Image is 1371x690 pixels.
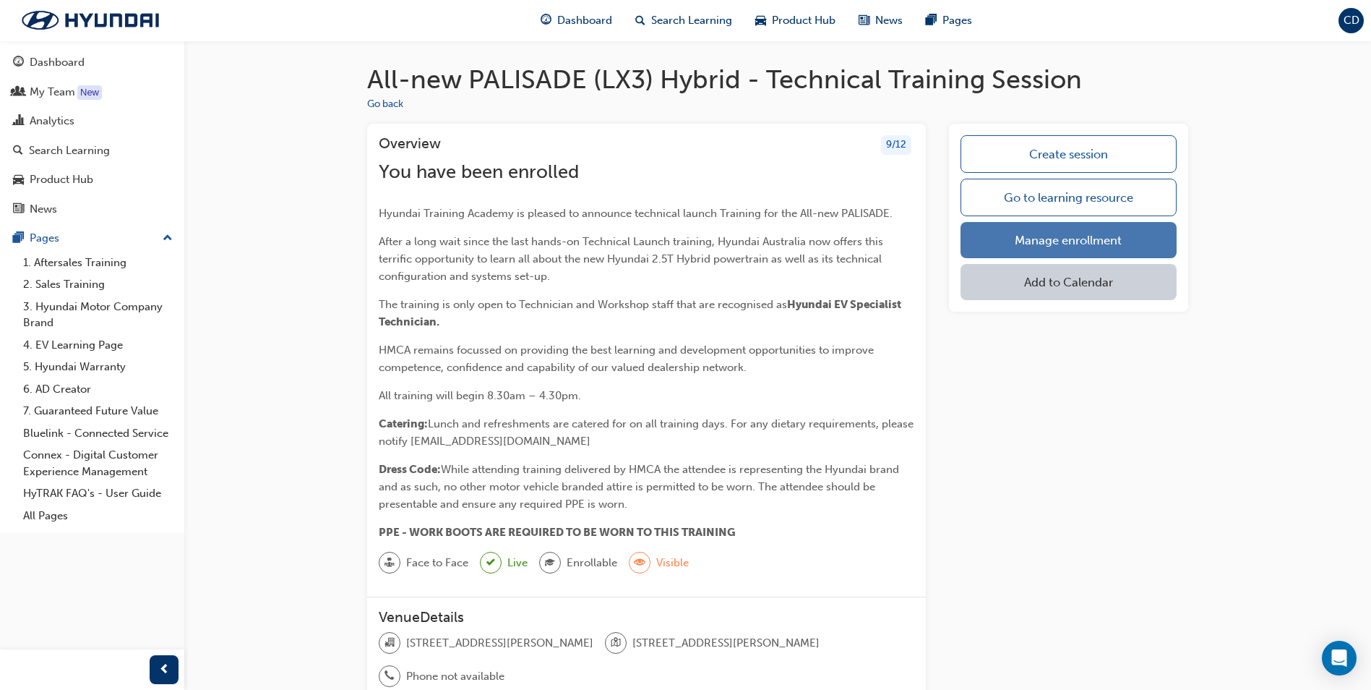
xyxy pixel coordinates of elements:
div: Dashboard [30,54,85,71]
a: Search Learning [6,137,179,164]
h3: Overview [379,135,441,155]
span: pages-icon [13,232,24,245]
button: Go back [367,96,403,113]
span: CD [1344,12,1359,29]
a: Go to learning resource [960,179,1177,216]
span: PPE - WORK BOOTS ARE REQUIRED TO BE WORN TO THIS TRAINING [379,526,736,539]
span: car-icon [13,174,24,187]
span: graduationCap-icon [545,554,555,573]
a: HyTRAK FAQ's - User Guide [17,482,179,505]
a: 2. Sales Training [17,273,179,296]
span: tick-icon [486,554,495,572]
a: Create session [960,135,1177,173]
span: location-icon [611,634,621,652]
span: prev-icon [159,661,170,679]
span: phone-icon [384,667,395,686]
span: Phone not available [406,668,504,685]
span: Pages [942,12,972,29]
span: Live [507,555,528,571]
div: Product Hub [30,171,93,188]
span: [STREET_ADDRESS][PERSON_NAME] [632,635,820,652]
div: Tooltip anchor [77,85,102,100]
a: news-iconNews [847,6,914,35]
a: Dashboard [6,49,179,76]
a: Product Hub [6,166,179,193]
a: Connex - Digital Customer Experience Management [17,444,179,482]
span: Face to Face [406,555,468,571]
button: CD [1338,8,1364,33]
a: 4. EV Learning Page [17,334,179,357]
a: Manage enrollment [960,222,1177,258]
a: Bluelink - Connected Service [17,422,179,445]
h1: All-new PALISADE (LX3) Hybrid - Technical Training Session [367,64,1188,95]
div: News [30,201,57,218]
span: All training will begin 8.30am – 4.30pm. [379,389,581,402]
button: Add to Calendar [960,264,1177,300]
span: Search Learning [651,12,732,29]
div: 9 / 12 [881,135,911,155]
span: News [875,12,903,29]
span: up-icon [163,229,173,248]
span: news-icon [859,12,869,30]
a: car-iconProduct Hub [744,6,847,35]
span: Catering: [379,417,428,430]
h3: VenueDetails [379,609,914,626]
span: Visible [656,555,689,571]
img: Trak [7,5,173,35]
span: Dress Code: [379,463,441,476]
span: sessionType_FACE_TO_FACE-icon [384,554,395,573]
span: news-icon [13,203,24,216]
span: After a long wait since the last hands-on Technical Launch training, Hyundai Australia now offers... [379,235,886,283]
a: 3. Hyundai Motor Company Brand [17,296,179,334]
span: HMCA remains focussed on providing the best learning and development opportunities to improve com... [379,344,877,374]
a: 6. AD Creator [17,378,179,401]
span: While attending training delivered by HMCA the attendee is representing the Hyundai brand and as ... [379,463,902,511]
button: Pages [6,225,179,252]
div: Analytics [30,113,74,129]
a: 1. Aftersales Training [17,252,179,274]
div: Open Intercom Messenger [1322,641,1357,676]
span: Dashboard [557,12,612,29]
span: Product Hub [772,12,835,29]
a: guage-iconDashboard [529,6,624,35]
a: 7. Guaranteed Future Value [17,400,179,422]
span: organisation-icon [384,634,395,652]
button: DashboardMy TeamAnalyticsSearch LearningProduct HubNews [6,46,179,225]
span: people-icon [13,86,24,99]
span: search-icon [635,12,645,30]
a: search-iconSearch Learning [624,6,744,35]
span: The training is only open to Technician and Workshop staff that are recognised as [379,298,787,311]
div: Pages [30,230,59,247]
span: Lunch and refreshments are catered for on all training days. For any dietary requirements, please... [379,417,916,448]
span: [STREET_ADDRESS][PERSON_NAME] [406,635,593,652]
span: chart-icon [13,115,24,128]
span: Enrollable [567,555,617,571]
span: guage-icon [13,56,24,69]
a: News [6,196,179,223]
span: pages-icon [926,12,937,30]
span: eye-icon [635,554,645,573]
a: All Pages [17,505,179,527]
span: guage-icon [541,12,551,30]
a: My Team [6,79,179,106]
span: search-icon [13,145,23,158]
span: You have been enrolled [379,161,579,183]
a: pages-iconPages [914,6,984,35]
div: Search Learning [29,142,110,159]
span: Hyundai Training Academy is pleased to announce technical launch Training for the All-new PALISADE. [379,207,893,220]
span: car-icon [755,12,766,30]
div: My Team [30,84,75,101]
a: 5. Hyundai Warranty [17,356,179,378]
a: Analytics [6,108,179,135]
